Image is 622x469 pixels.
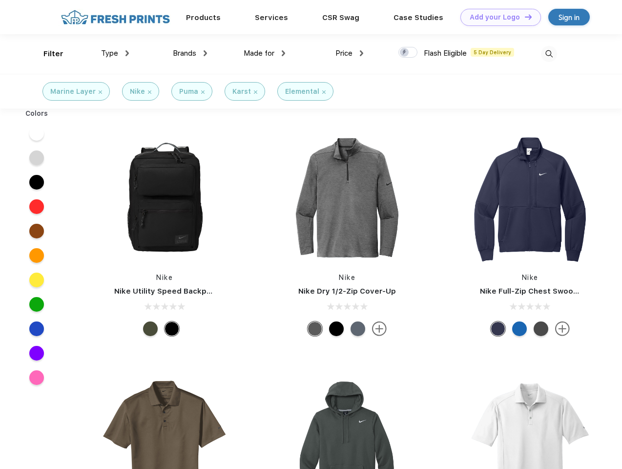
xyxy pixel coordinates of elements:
[99,90,102,94] img: filter_cancel.svg
[282,133,412,263] img: func=resize&h=266
[351,321,365,336] div: Navy Heather
[480,287,610,296] a: Nike Full-Zip Chest Swoosh Jacket
[130,86,145,97] div: Nike
[534,321,548,336] div: Anthracite
[50,86,96,97] div: Marine Layer
[308,321,322,336] div: Black Heather
[491,321,505,336] div: Midnight Navy
[255,13,288,22] a: Services
[372,321,387,336] img: more.svg
[100,133,229,263] img: func=resize&h=266
[522,274,539,281] a: Nike
[18,108,56,119] div: Colors
[282,50,285,56] img: dropdown.png
[58,9,173,26] img: fo%20logo%202.webp
[186,13,221,22] a: Products
[101,49,118,58] span: Type
[156,274,173,281] a: Nike
[143,321,158,336] div: Cargo Khaki
[512,321,527,336] div: Royal
[322,90,326,94] img: filter_cancel.svg
[285,86,319,97] div: Elemental
[244,49,274,58] span: Made for
[470,13,520,21] div: Add your Logo
[541,46,557,62] img: desktop_search.svg
[424,49,467,58] span: Flash Eligible
[555,321,570,336] img: more.svg
[173,49,196,58] span: Brands
[559,12,580,23] div: Sign in
[179,86,198,97] div: Puma
[114,287,220,296] a: Nike Utility Speed Backpack
[232,86,251,97] div: Karst
[465,133,595,263] img: func=resize&h=266
[471,48,514,57] span: 5 Day Delivery
[43,48,63,60] div: Filter
[525,14,532,20] img: DT
[360,50,363,56] img: dropdown.png
[329,321,344,336] div: Black
[335,49,352,58] span: Price
[204,50,207,56] img: dropdown.png
[254,90,257,94] img: filter_cancel.svg
[298,287,396,296] a: Nike Dry 1/2-Zip Cover-Up
[322,13,359,22] a: CSR Swag
[148,90,151,94] img: filter_cancel.svg
[339,274,355,281] a: Nike
[125,50,129,56] img: dropdown.png
[548,9,590,25] a: Sign in
[165,321,179,336] div: Black
[201,90,205,94] img: filter_cancel.svg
